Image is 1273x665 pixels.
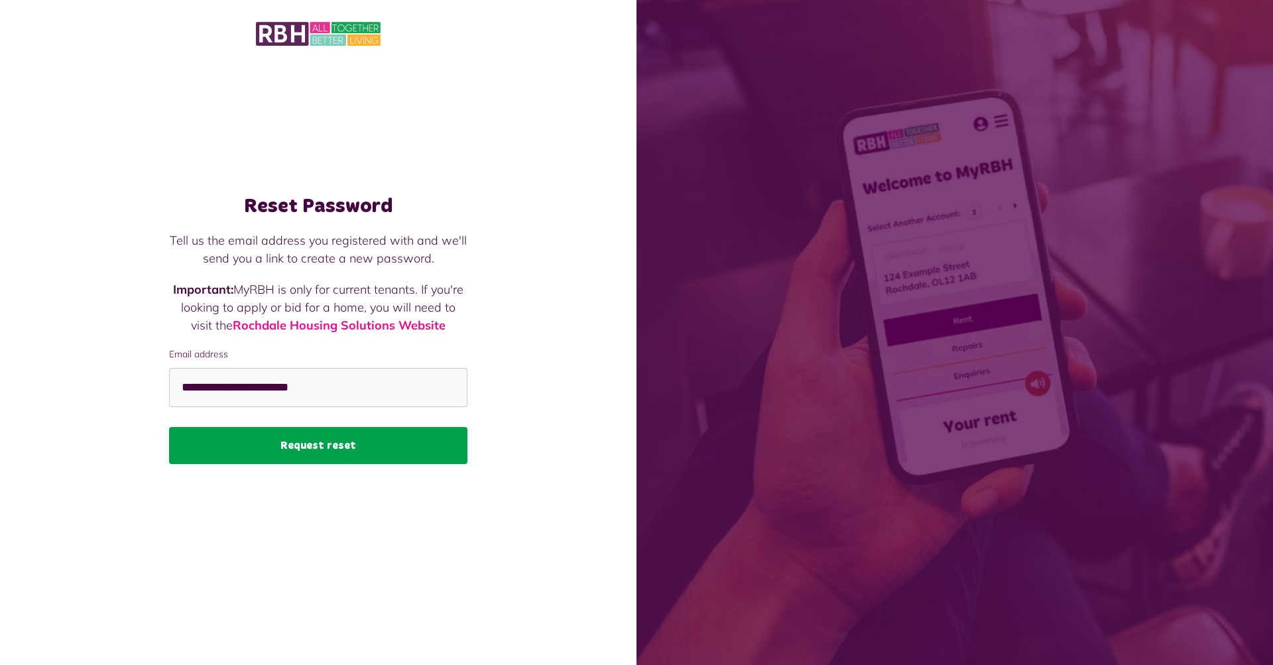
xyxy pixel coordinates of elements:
[169,347,467,361] label: Email address
[169,231,467,267] p: Tell us the email address you registered with and we'll send you a link to create a new password.
[169,194,467,218] h1: Reset Password
[169,280,467,334] p: MyRBH is only for current tenants. If you're looking to apply or bid for a home, you will need to...
[256,20,381,48] img: MyRBH
[173,282,233,297] strong: Important:
[233,318,446,333] a: Rochdale Housing Solutions Website
[169,427,467,464] button: Request reset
